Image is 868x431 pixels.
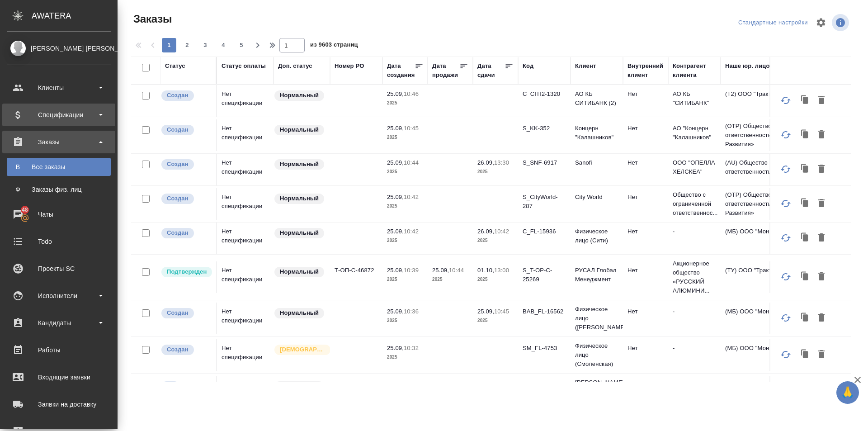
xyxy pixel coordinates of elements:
div: Клиенты [7,81,111,95]
div: Доп. статус [278,62,312,71]
button: Клонировать [797,92,814,109]
p: Подтвержден [167,267,207,276]
p: Создан [167,228,189,237]
button: 5 [234,38,249,52]
p: Создан [167,308,189,317]
span: 5 [234,41,249,50]
div: Выставляется автоматически при создании заказа [160,307,212,319]
div: Статус по умолчанию для стандартных заказов [274,193,325,205]
p: 26.09, [477,228,494,235]
p: 2025 [432,275,468,284]
div: Статус по умолчанию для стандартных заказов [274,124,325,136]
td: Нет спецификации [217,85,274,117]
td: Нет спецификации [217,261,274,293]
button: Клонировать [797,346,814,363]
p: Нет [627,193,664,202]
button: Клонировать [797,195,814,212]
p: Создан [167,345,189,354]
div: Статус по умолчанию для стандартных заказов [274,158,325,171]
p: C_FL-15936 [523,227,566,236]
div: Выставляет КМ при отправке заказа на расчет верстке (для тикета) или для уточнения сроков на прои... [160,380,212,393]
p: 2025 [387,167,423,176]
button: Обновить [775,193,797,214]
td: (OTP) Общество с ограниченной ответственностью «Вектор Развития» [721,117,829,153]
div: Статус по умолчанию для стандартных заказов [274,90,325,102]
button: Удалить [814,268,829,285]
p: Создан [167,91,189,100]
p: 10:32 [404,345,419,351]
td: (МБ) ООО "Монблан" [721,223,829,254]
p: S_KK-352 [523,124,566,133]
div: Чаты [7,208,111,221]
p: 10:42 [404,228,419,235]
p: S_CityWorld-287 [523,193,566,211]
a: ФЗаказы физ. лиц [7,180,111,199]
p: Физическое лицо (Смоленская) [575,341,618,369]
p: РУСАЛ Глобал Менеджмент [575,266,618,284]
p: Нет [627,124,664,133]
p: Нормальный [280,228,319,237]
td: Нет спецификации [217,223,274,254]
div: Статус оплаты [222,62,266,71]
button: Клонировать [797,268,814,285]
div: Дата сдачи [477,62,505,80]
span: 2 [180,41,194,50]
span: 3 [198,41,212,50]
button: 4 [216,38,231,52]
p: 25.09, [387,308,404,315]
p: АО КБ "СИТИБАНК" [673,90,716,108]
div: split button [736,16,810,30]
p: 13:00 [494,267,509,274]
p: Без наименования [673,380,716,398]
a: 48Чаты [2,203,115,226]
button: Клонировать [797,161,814,178]
p: 2025 [477,236,514,245]
p: Нормальный [280,160,319,169]
button: Удалить [814,346,829,363]
p: 10:45 [404,125,419,132]
p: 25.09, [387,159,404,166]
td: (AU) Общество с ограниченной ответственностью "АЛС" [721,154,829,185]
p: 2025 [387,353,423,362]
p: Акционерное общество «РУССКИЙ АЛЮМИНИ... [673,259,716,295]
div: Выставляется автоматически при создании заказа [160,90,212,102]
div: Статус по умолчанию для стандартных заказов [274,380,325,393]
p: 25.09, [387,125,404,132]
td: Т-ОП-С-46872 [330,261,382,293]
td: Нет спецификации [217,303,274,334]
p: [PERSON_NAME] / [PERSON_NAME] [575,378,618,405]
span: 48 [16,205,33,214]
div: Выставляется автоматически при создании заказа [160,158,212,171]
a: Входящие заявки [2,366,115,388]
div: Todo [7,235,111,248]
span: 4 [216,41,231,50]
div: Заявки на доставку [7,398,111,411]
p: S_T-OP-C-25269 [523,266,566,284]
p: 2025 [387,316,423,325]
p: Общество с ограниченной ответственнос... [673,190,716,218]
p: Нормальный [280,194,319,203]
button: Обновить [775,344,797,365]
p: Нормальный [280,308,319,317]
p: Нормальный [280,125,319,134]
p: 2025 [477,316,514,325]
a: Работы [2,339,115,361]
p: Нормальный [280,267,319,276]
span: Настроить таблицу [810,12,832,33]
div: Статус по умолчанию для стандартных заказов [274,266,325,278]
div: AWATERA [32,7,118,25]
a: ВВсе заказы [7,158,111,176]
p: C_CITI2-1320 [523,90,566,99]
span: Заказы [131,12,172,26]
p: SM_FL-4753 [523,344,566,353]
button: Обновить [775,90,797,111]
p: Нет [627,307,664,316]
td: Нет спецификации [217,376,274,407]
p: 26.09, [477,159,494,166]
p: Создан [167,125,189,134]
p: Физическое лицо ([PERSON_NAME]) [575,305,618,332]
div: Выставляет КМ после уточнения всех необходимых деталей и получения согласия клиента на запуск. С ... [160,266,212,278]
p: АО "Концерн "Калашников" [673,124,716,142]
div: Кандидаты [7,316,111,330]
div: Выставляется автоматически при создании заказа [160,124,212,136]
